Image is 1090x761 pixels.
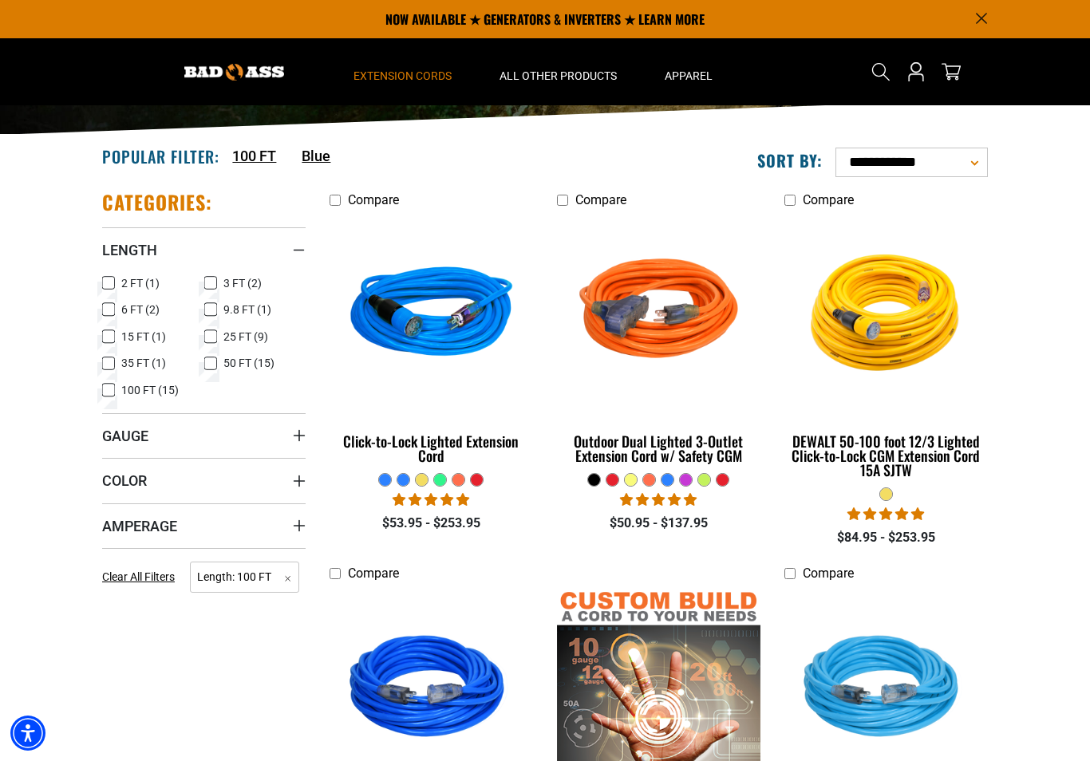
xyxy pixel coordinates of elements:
[757,150,823,171] label: Sort by:
[102,227,306,272] summary: Length
[223,357,274,369] span: 50 FT (15)
[102,458,306,503] summary: Color
[121,304,160,315] span: 6 FT (2)
[10,716,45,751] div: Accessibility Menu
[102,190,212,215] h2: Categories:
[803,192,854,207] span: Compare
[121,331,166,342] span: 15 FT (1)
[784,434,988,477] div: DEWALT 50-100 foot 12/3 Lighted Click-to-Lock CGM Extension Cord 15A SJTW
[102,413,306,458] summary: Gauge
[620,492,697,507] span: 4.80 stars
[102,570,175,583] span: Clear All Filters
[223,304,271,315] span: 9.8 FT (1)
[121,357,166,369] span: 35 FT (1)
[665,69,713,83] span: Apparel
[190,562,299,593] span: Length: 100 FT
[868,59,894,85] summary: Search
[223,278,262,289] span: 3 FT (2)
[102,569,181,586] a: Clear All Filters
[121,384,179,396] span: 100 FT (15)
[557,434,760,463] div: Outdoor Dual Lighted 3-Outlet Extension Cord w/ Safety CGM
[557,514,760,533] div: $50.95 - $137.95
[102,241,157,259] span: Length
[331,223,532,407] img: blue
[330,434,533,463] div: Click-to-Lock Lighted Extension Cord
[785,223,986,407] img: A coiled yellow extension cord with a plug and connector at each end, designed for outdoor use.
[784,528,988,547] div: $84.95 - $253.95
[938,62,964,81] a: cart
[847,507,924,522] span: 4.84 stars
[184,64,284,81] img: Bad Ass Extension Cords
[353,69,452,83] span: Extension Cords
[348,566,399,581] span: Compare
[641,38,737,105] summary: Apparel
[102,146,219,167] h2: Popular Filter:
[223,331,268,342] span: 25 FT (9)
[232,145,276,167] a: 100 FT
[803,566,854,581] span: Compare
[102,503,306,548] summary: Amperage
[190,569,299,584] a: Length: 100 FT
[330,514,533,533] div: $53.95 - $253.95
[348,192,399,207] span: Compare
[575,192,626,207] span: Compare
[903,38,929,105] a: Open this option
[330,38,476,105] summary: Extension Cords
[330,215,533,472] a: blue Click-to-Lock Lighted Extension Cord
[302,145,330,167] a: Blue
[102,471,147,490] span: Color
[102,517,177,535] span: Amperage
[558,223,759,407] img: orange
[393,492,469,507] span: 4.87 stars
[557,215,760,472] a: orange Outdoor Dual Lighted 3-Outlet Extension Cord w/ Safety CGM
[121,278,160,289] span: 2 FT (1)
[102,427,148,445] span: Gauge
[500,69,617,83] span: All Other Products
[784,215,988,487] a: A coiled yellow extension cord with a plug and connector at each end, designed for outdoor use. D...
[476,38,641,105] summary: All Other Products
